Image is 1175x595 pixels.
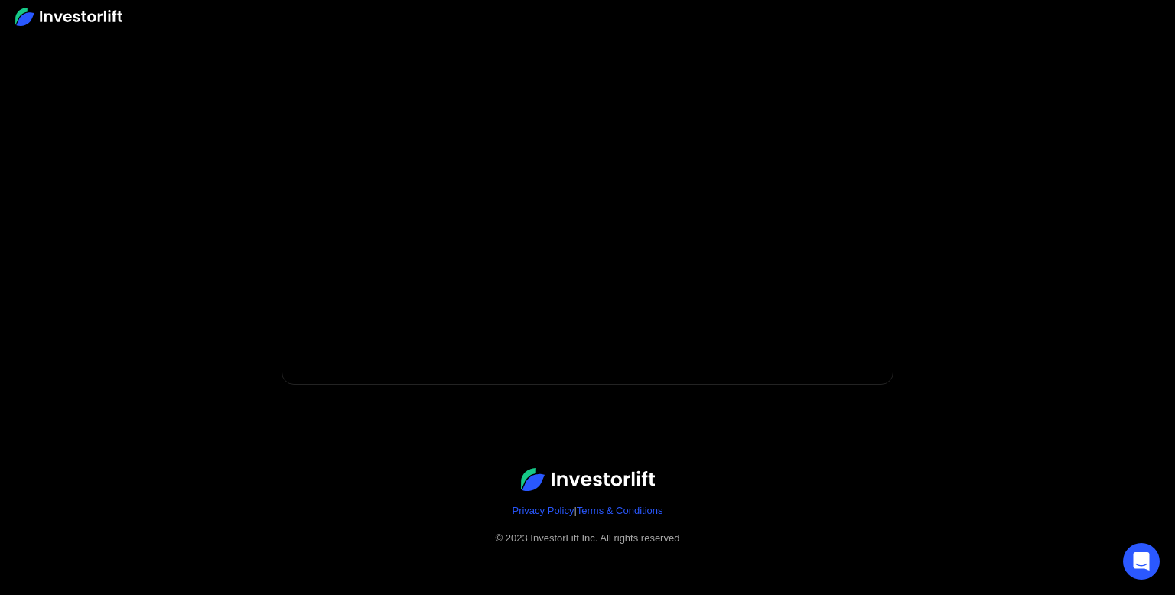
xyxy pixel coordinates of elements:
[31,531,1144,546] div: © 2023 InvestorLift Inc. All rights reserved
[512,505,574,516] a: Privacy Policy
[577,505,663,516] a: Terms & Conditions
[1123,543,1160,580] div: Open Intercom Messenger
[31,503,1144,519] div: |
